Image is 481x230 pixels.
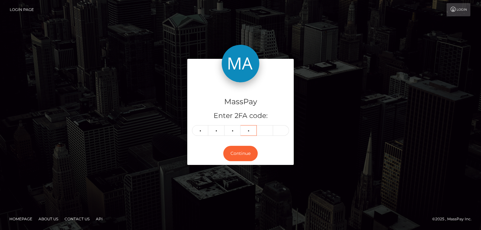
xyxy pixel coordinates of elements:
[36,214,61,224] a: About Us
[62,214,92,224] a: Contact Us
[7,214,35,224] a: Homepage
[192,111,289,121] h5: Enter 2FA code:
[10,3,34,16] a: Login Page
[93,214,105,224] a: API
[222,45,259,82] img: MassPay
[432,216,476,222] div: © 2025 , MassPay Inc.
[192,96,289,107] h4: MassPay
[447,3,470,16] a: Login
[223,146,258,161] button: Continue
